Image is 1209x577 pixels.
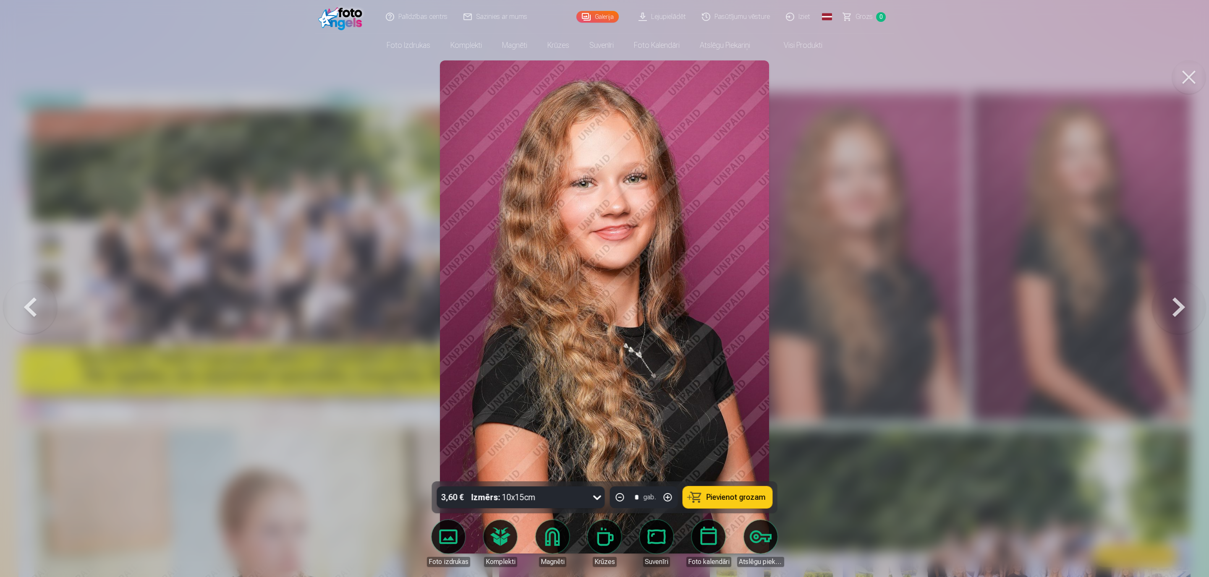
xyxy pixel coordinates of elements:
[624,34,690,57] a: Foto kalendāri
[425,520,472,567] a: Foto izdrukas
[484,557,517,567] div: Komplekti
[686,557,731,567] div: Foto kalendāri
[737,520,784,567] a: Atslēgu piekariņi
[760,34,832,57] a: Visi produkti
[643,557,670,567] div: Suvenīri
[440,34,492,57] a: Komplekti
[685,520,732,567] a: Foto kalendāri
[477,520,524,567] a: Komplekti
[856,12,873,22] span: Grozs
[427,557,470,567] div: Foto izdrukas
[576,11,619,23] a: Galerija
[318,3,366,30] img: /fa1
[593,557,617,567] div: Krūzes
[471,491,500,503] strong: Izmērs :
[437,486,468,508] div: 3,60 €
[683,486,772,508] button: Pievienot grozam
[579,34,624,57] a: Suvenīri
[377,34,440,57] a: Foto izdrukas
[737,557,784,567] div: Atslēgu piekariņi
[690,34,760,57] a: Atslēgu piekariņi
[707,493,766,501] span: Pievienot grozam
[539,557,566,567] div: Magnēti
[537,34,579,57] a: Krūzes
[581,520,628,567] a: Krūzes
[529,520,576,567] a: Magnēti
[492,34,537,57] a: Magnēti
[876,12,886,22] span: 0
[471,486,536,508] div: 10x15cm
[633,520,680,567] a: Suvenīri
[644,492,656,502] div: gab.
